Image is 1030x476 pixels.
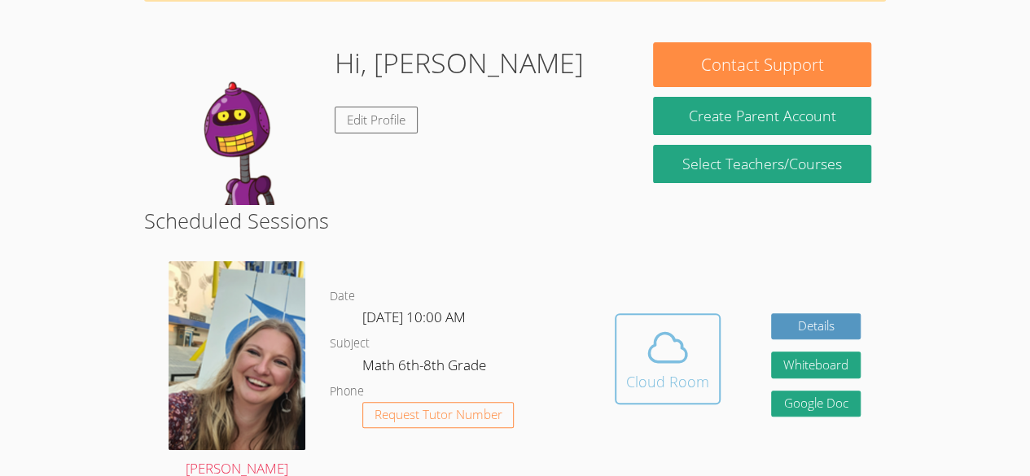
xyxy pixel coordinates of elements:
[771,352,861,378] button: Whiteboard
[335,107,418,133] a: Edit Profile
[615,313,721,404] button: Cloud Room
[362,354,489,382] dd: Math 6th-8th Grade
[330,382,364,402] dt: Phone
[771,313,861,340] a: Details
[653,97,870,135] button: Create Parent Account
[362,308,466,326] span: [DATE] 10:00 AM
[653,145,870,183] a: Select Teachers/Courses
[330,334,370,354] dt: Subject
[771,391,861,417] a: Google Doc
[375,408,502,421] span: Request Tutor Number
[653,42,870,87] button: Contact Support
[330,286,355,307] dt: Date
[144,205,886,236] h2: Scheduled Sessions
[362,402,515,429] button: Request Tutor Number
[169,261,305,450] img: sarah.png
[159,42,322,205] img: default.png
[335,42,584,84] h1: Hi, [PERSON_NAME]
[626,370,709,393] div: Cloud Room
